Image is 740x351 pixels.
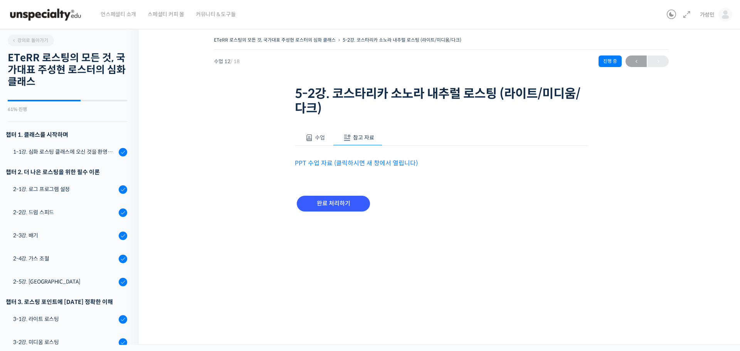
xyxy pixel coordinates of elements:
span: / 18 [230,58,240,65]
div: 61% 진행 [8,107,127,112]
a: ETeRR 로스팅의 모든 것, 국가대표 주성현 로스터의 심화 클래스 [214,37,336,43]
input: 완료 처리하기 [297,196,370,212]
div: 3-2강. 미디움 로스팅 [13,338,116,346]
div: 2-3강. 배기 [13,231,116,240]
div: 챕터 3. 로스팅 포인트에 [DATE] 정확한 이해 [6,297,127,307]
span: 가성민 [700,11,715,18]
div: 2-5강. [GEOGRAPHIC_DATA] [13,277,116,286]
div: 진행 중 [599,55,622,67]
h1: 5-2강. 코스타리카 소노라 내추럴 로스팅 (라이트/미디움/다크) [295,86,588,116]
span: 강의로 돌아가기 [12,37,48,43]
span: 참고 자료 [353,134,374,141]
a: 5-2강. 코스타리카 소노라 내추럴 로스팅 (라이트/미디움/다크) [343,37,461,43]
div: 2-1강. 로그 프로그램 설정 [13,185,116,193]
span: ← [626,56,647,67]
a: PPT 수업 자료 (클릭하시면 새 창에서 열립니다) [295,159,418,167]
div: 3-1강. 라이트 로스팅 [13,315,116,323]
div: 1-1강. 심화 로스팅 클래스에 오신 것을 환영합니다 [13,148,116,156]
h2: ETeRR 로스팅의 모든 것, 국가대표 주성현 로스터의 심화 클래스 [8,52,127,88]
div: 챕터 2. 더 나은 로스팅을 위한 필수 이론 [6,167,127,177]
div: 2-4강. 가스 조절 [13,254,116,263]
span: 수업 [315,134,325,141]
a: ←이전 [626,55,647,67]
h3: 챕터 1. 클래스를 시작하며 [6,129,127,140]
div: 2-2강. 드럼 스피드 [13,208,116,217]
span: 수업 12 [214,59,240,64]
a: 강의로 돌아가기 [8,35,54,46]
